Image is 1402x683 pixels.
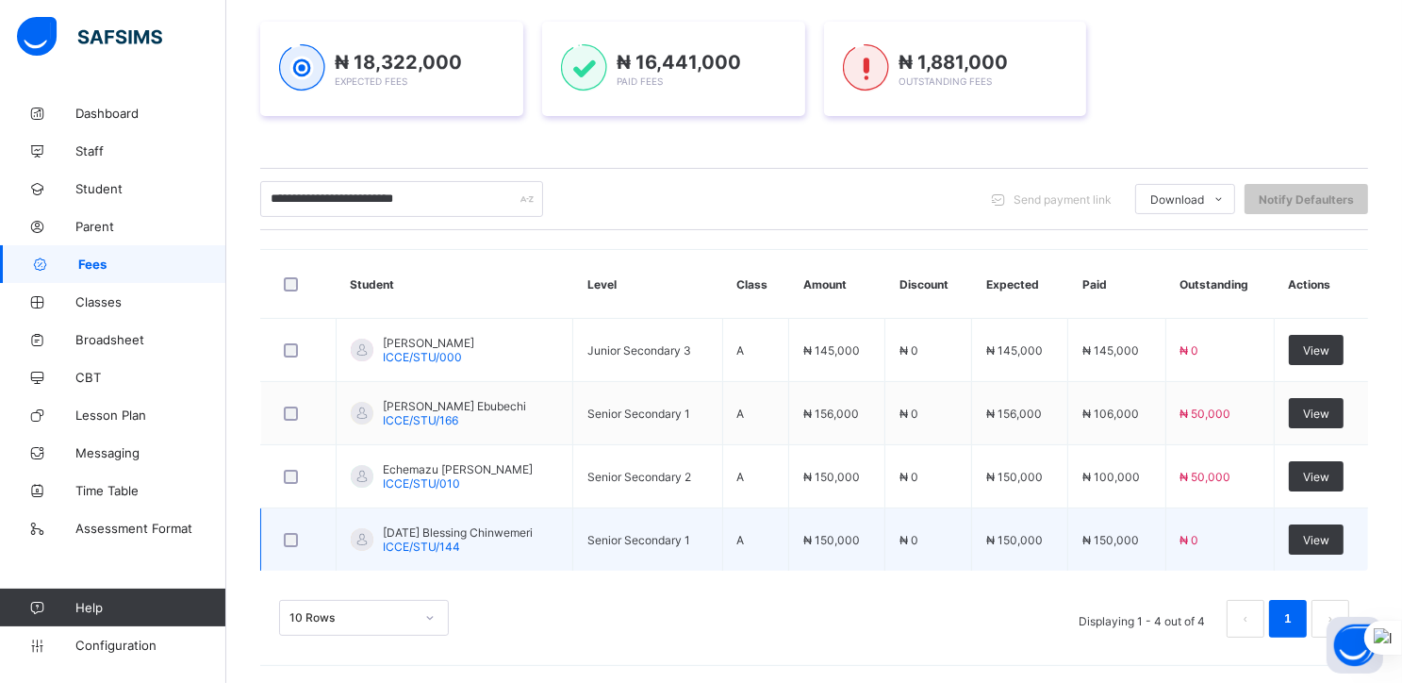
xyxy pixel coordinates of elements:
th: Expected [972,250,1068,319]
th: Discount [885,250,972,319]
span: ₦ 150,000 [803,533,860,547]
span: [PERSON_NAME] [383,336,474,350]
span: Notify Defaulters [1259,192,1354,207]
button: Open asap [1327,617,1383,674]
li: 下一页 [1311,600,1349,638]
span: Assessment Format [75,521,226,536]
span: ₦ 150,000 [1082,533,1139,547]
button: prev page [1227,600,1264,638]
span: ₦ 150,000 [986,533,1043,547]
span: [PERSON_NAME] Ebubechi [383,399,526,413]
span: ₦ 1,881,000 [899,51,1008,74]
img: paid-1.3eb1404cbcb1d3b736510a26bbfa3ccb.svg [561,44,607,92]
span: ₦ 156,000 [986,407,1042,421]
span: ₦ 18,322,000 [335,51,462,74]
span: Senior Secondary 1 [587,533,690,547]
span: Send payment link [1014,192,1112,207]
span: ₦ 50,000 [1180,470,1231,484]
span: A [737,470,745,484]
span: A [737,343,745,358]
li: 上一页 [1227,600,1264,638]
span: Senior Secondary 2 [587,470,691,484]
span: Messaging [75,445,226,460]
span: Staff [75,143,226,158]
span: Download [1150,192,1204,207]
span: ₦ 0 [899,470,918,484]
span: CBT [75,370,226,385]
span: Time Table [75,483,226,498]
img: outstanding-1.146d663e52f09953f639664a84e30106.svg [843,44,889,92]
span: ICCE/STU/000 [383,350,462,364]
span: ₦ 0 [899,343,918,358]
th: Student [337,250,573,319]
span: ₦ 156,000 [803,407,859,421]
img: safsims [17,17,162,57]
span: Dashboard [75,106,226,121]
span: ₦ 0 [1180,533,1199,547]
a: 1 [1278,607,1296,631]
span: ₦ 16,441,000 [617,51,741,74]
span: ₦ 145,000 [803,343,860,358]
span: ₦ 145,000 [1082,343,1139,358]
div: 10 Rows [289,611,414,625]
th: Paid [1068,250,1165,319]
th: Class [722,250,789,319]
span: Student [75,181,226,196]
span: [DATE] Blessing Chinwemeri [383,525,533,540]
span: Broadsheet [75,332,226,347]
th: Amount [789,250,885,319]
span: Paid Fees [617,75,663,87]
span: Outstanding Fees [899,75,992,87]
span: Classes [75,294,226,309]
span: ₦ 0 [1180,343,1199,358]
span: View [1303,470,1329,484]
span: ₦ 50,000 [1180,407,1231,421]
span: View [1303,343,1329,358]
span: View [1303,407,1329,421]
span: ₦ 0 [899,407,918,421]
button: next page [1311,600,1349,638]
span: Junior Secondary 3 [587,343,691,358]
span: Expected Fees [335,75,407,87]
span: A [737,407,745,421]
li: Displaying 1 - 4 out of 4 [1064,600,1219,638]
span: ₦ 150,000 [803,470,860,484]
span: A [737,533,745,547]
span: Parent [75,219,226,234]
span: ₦ 0 [899,533,918,547]
span: Echemazu [PERSON_NAME] [383,462,533,476]
span: ₦ 106,000 [1082,407,1139,421]
span: Fees [78,257,226,272]
th: Level [573,250,722,319]
span: Lesson Plan [75,408,226,423]
span: ₦ 150,000 [986,470,1043,484]
li: 1 [1269,600,1307,638]
span: Configuration [75,638,225,653]
span: ₦ 100,000 [1082,470,1140,484]
span: Help [75,600,225,615]
span: View [1303,533,1329,547]
span: ₦ 145,000 [986,343,1043,358]
span: ICCE/STU/166 [383,413,458,427]
span: ICCE/STU/010 [383,476,460,491]
th: Outstanding [1165,250,1275,319]
span: Senior Secondary 1 [587,407,690,421]
img: expected-1.03dd87d44185fb6c27cc9b2570c10499.svg [279,44,325,92]
span: ICCE/STU/144 [383,540,460,554]
th: Actions [1275,250,1368,319]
